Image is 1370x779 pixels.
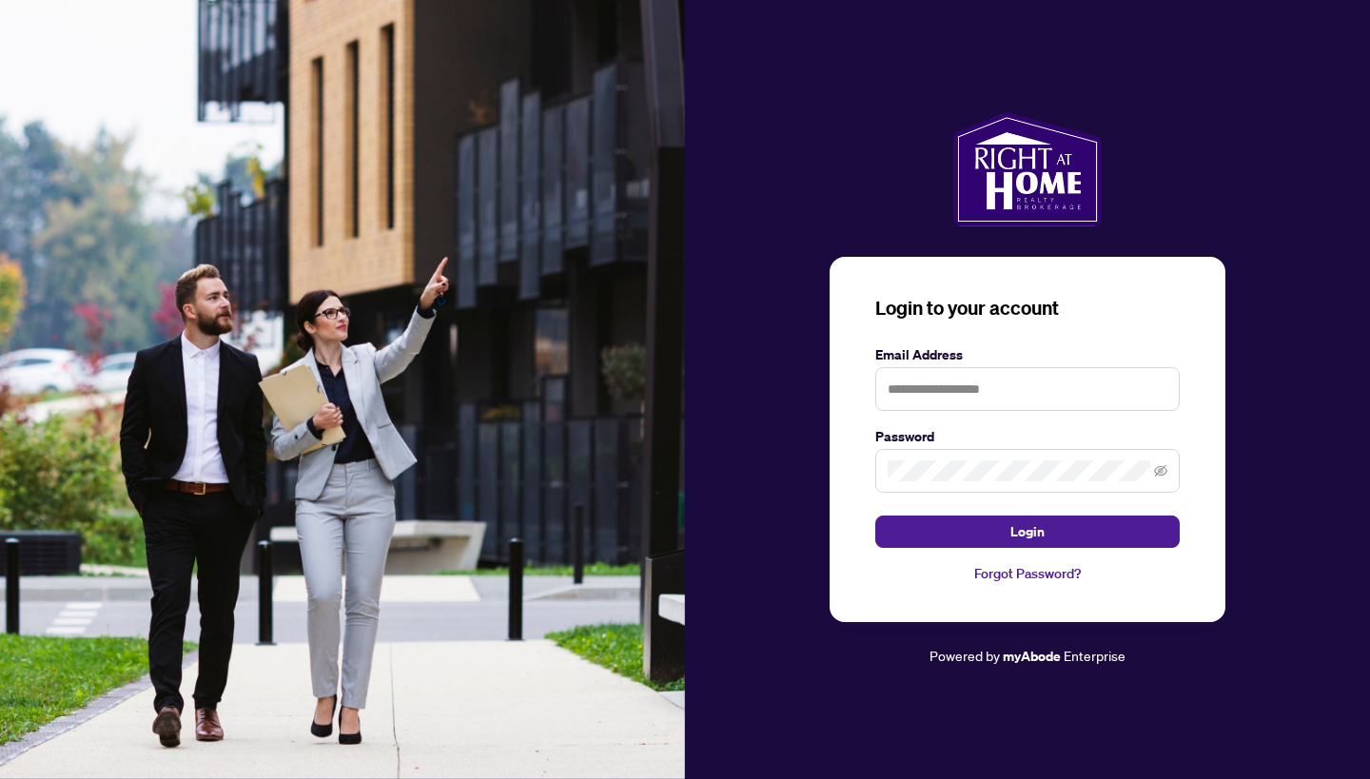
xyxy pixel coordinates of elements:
button: Login [875,516,1180,548]
img: ma-logo [953,112,1101,226]
span: Powered by [930,647,1000,664]
span: Login [1010,516,1045,547]
h3: Login to your account [875,295,1180,321]
span: Enterprise [1064,647,1125,664]
label: Password [875,426,1180,447]
span: eye-invisible [1154,464,1167,477]
a: Forgot Password? [875,563,1180,584]
a: myAbode [1003,646,1061,667]
label: Email Address [875,344,1180,365]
